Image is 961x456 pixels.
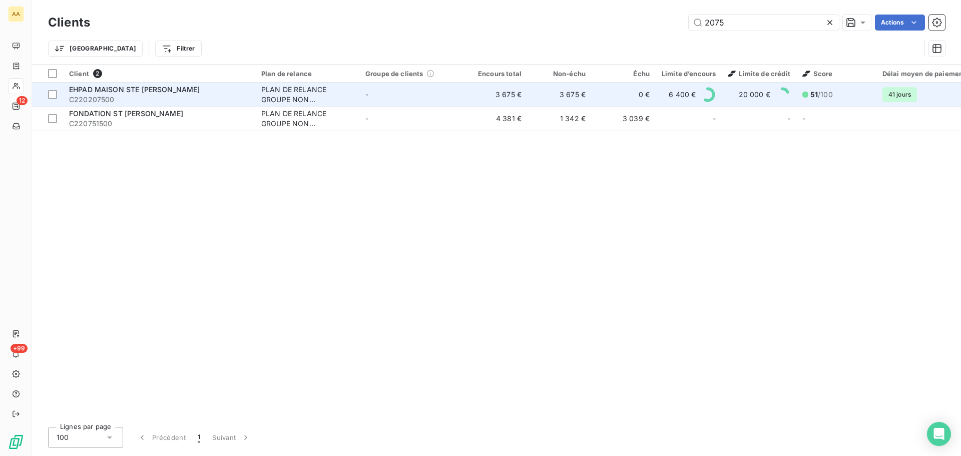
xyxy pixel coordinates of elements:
div: Limite d’encours [662,70,716,78]
span: EHPAD MAISON STE [PERSON_NAME] [69,85,200,94]
span: 12 [17,96,28,105]
span: 2 [93,69,102,78]
td: 4 381 € [463,107,528,131]
span: Groupe de clients [365,70,423,78]
span: Limite de crédit [728,70,790,78]
span: Score [802,70,833,78]
button: Actions [875,15,925,31]
button: [GEOGRAPHIC_DATA] [48,41,143,57]
span: 100 [57,432,69,442]
span: - [802,114,805,123]
span: 51 [810,90,818,99]
a: 12 [8,98,24,114]
div: PLAN DE RELANCE GROUPE NON AUTOMATIQUE [261,85,353,105]
span: FONDATION ST [PERSON_NAME] [69,109,183,118]
span: - [365,114,368,123]
button: 1 [192,427,206,448]
span: /100 [810,90,833,100]
span: 41 jours [882,87,917,102]
div: AA [8,6,24,22]
div: Open Intercom Messenger [927,422,951,446]
h3: Clients [48,14,90,32]
span: 1 [198,432,200,442]
span: - [713,114,716,124]
button: Filtrer [155,41,201,57]
div: Encours total [469,70,522,78]
span: 6 400 € [669,90,696,100]
button: Précédent [131,427,192,448]
td: 3 675 € [528,83,592,107]
span: C220751500 [69,119,249,129]
span: C220207500 [69,95,249,105]
div: Échu [598,70,650,78]
span: +99 [11,344,28,353]
td: 1 342 € [528,107,592,131]
span: Client [69,70,89,78]
img: Logo LeanPay [8,434,24,450]
span: - [787,114,790,124]
span: 20 000 € [739,90,770,100]
td: 3 675 € [463,83,528,107]
td: 3 039 € [592,107,656,131]
div: Non-échu [534,70,586,78]
div: Plan de relance [261,70,353,78]
span: - [365,90,368,99]
button: Suivant [206,427,257,448]
td: 0 € [592,83,656,107]
div: PLAN DE RELANCE GROUPE NON AUTOMATIQUE [261,109,353,129]
input: Rechercher [689,15,839,31]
